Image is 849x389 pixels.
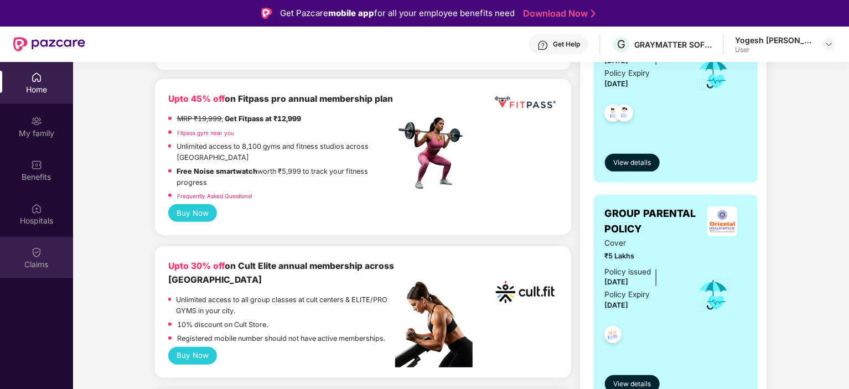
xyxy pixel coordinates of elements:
[613,158,651,168] span: View details
[395,282,473,367] img: pc2.png
[611,101,638,128] img: svg+xml;base64,PHN2ZyB4bWxucz0iaHR0cDovL3d3dy53My5vcmcvMjAwMC9zdmciIHdpZHRoPSI0OC45NDMiIGhlaWdodD...
[605,80,629,88] span: [DATE]
[177,333,385,344] p: Registered mobile number should not have active memberships.
[261,8,272,19] img: Logo
[177,319,268,330] p: 10% discount on Cult Store.
[31,72,42,83] img: svg+xml;base64,PHN2ZyBpZD0iSG9tZSIgeG1sbnM9Imh0dHA6Ly93d3cudzMub3JnLzIwMDAvc3ZnIiB3aWR0aD0iMjAiIG...
[523,8,592,19] a: Download Now
[591,8,596,19] img: Stroke
[168,94,393,104] b: on Fitpass pro annual membership plan
[31,247,42,258] img: svg+xml;base64,PHN2ZyBpZD0iQ2xhaW0iIHhtbG5zPSJodHRwOi8vd3d3LnczLm9yZy8yMDAwL3N2ZyIgd2lkdGg9IjIwIi...
[31,159,42,170] img: svg+xml;base64,PHN2ZyBpZD0iQmVuZWZpdHMiIHhtbG5zPSJodHRwOi8vd3d3LnczLm9yZy8yMDAwL3N2ZyIgd2lkdGg9Ij...
[696,277,732,313] img: icon
[168,94,225,104] b: Upto 45% off
[493,92,557,113] img: fppp.png
[617,38,625,51] span: G
[825,40,834,49] img: svg+xml;base64,PHN2ZyBpZD0iRHJvcGRvd24tMzJ4MzIiIHhtbG5zPSJodHRwOi8vd3d3LnczLm9yZy8yMDAwL3N2ZyIgd2...
[177,141,396,163] p: Unlimited access to 8,100 gyms and fitness studios across [GEOGRAPHIC_DATA]
[553,40,580,49] div: Get Help
[605,251,681,262] span: ₹5 Lakhs
[31,116,42,127] img: svg+xml;base64,PHN2ZyB3aWR0aD0iMjAiIGhlaWdodD0iMjAiIHZpZXdCb3g9IjAgMCAyMCAyMCIgZmlsbD0ibm9uZSIgeG...
[605,278,629,286] span: [DATE]
[605,68,650,79] div: Policy Expiry
[707,206,737,236] img: insurerLogo
[168,204,218,222] button: Buy Now
[605,289,650,300] div: Policy Expiry
[605,154,660,172] button: View details
[605,301,629,309] span: [DATE]
[177,166,396,188] p: worth ₹5,999 to track your fitness progress
[605,237,681,249] span: Cover
[605,266,651,278] div: Policy issued
[177,115,223,123] del: MRP ₹19,999,
[735,45,812,54] div: User
[735,35,812,45] div: Yogesh [PERSON_NAME]
[493,260,557,324] img: cult.png
[177,129,234,136] a: Fitpass gym near you
[168,347,218,365] button: Buy Now
[395,115,473,192] img: fpp.png
[168,261,225,271] b: Upto 30% off
[31,203,42,214] img: svg+xml;base64,PHN2ZyBpZD0iSG9zcGl0YWxzIiB4bWxucz0iaHR0cDovL3d3dy53My5vcmcvMjAwMC9zdmciIHdpZHRoPS...
[280,7,515,20] div: Get Pazcare for all your employee benefits need
[634,39,712,50] div: GRAYMATTER SOFTWARE SERVICES PRIVATE LIMITED
[177,294,396,317] p: Unlimited access to all group classes at cult centers & ELITE/PRO GYMS in your city.
[605,206,698,237] span: GROUP PARENTAL POLICY
[177,193,252,199] a: Frequently Asked Questions!
[168,261,394,285] b: on Cult Elite annual membership across [GEOGRAPHIC_DATA]
[599,101,627,128] img: svg+xml;base64,PHN2ZyB4bWxucz0iaHR0cDovL3d3dy53My5vcmcvMjAwMC9zdmciIHdpZHRoPSI0OC45NDMiIGhlaWdodD...
[537,40,548,51] img: svg+xml;base64,PHN2ZyBpZD0iSGVscC0zMngzMiIgeG1sbnM9Imh0dHA6Ly93d3cudzMub3JnLzIwMDAvc3ZnIiB3aWR0aD...
[225,115,301,123] strong: Get Fitpass at ₹12,999
[177,167,258,175] strong: Free Noise smartwatch
[696,55,732,92] img: icon
[13,37,85,51] img: New Pazcare Logo
[328,8,374,18] strong: mobile app
[599,323,627,350] img: svg+xml;base64,PHN2ZyB4bWxucz0iaHR0cDovL3d3dy53My5vcmcvMjAwMC9zdmciIHdpZHRoPSI0OC45NDMiIGhlaWdodD...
